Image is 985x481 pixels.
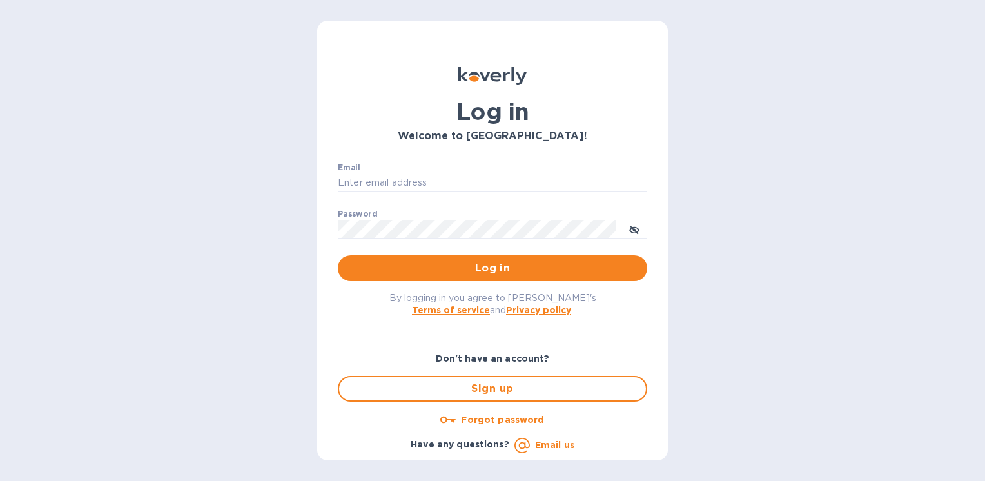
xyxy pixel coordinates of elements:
[412,305,490,315] a: Terms of service
[338,130,647,142] h3: Welcome to [GEOGRAPHIC_DATA]!
[348,260,637,276] span: Log in
[436,353,550,364] b: Don't have an account?
[338,164,360,172] label: Email
[458,67,527,85] img: Koverly
[338,173,647,193] input: Enter email address
[338,376,647,402] button: Sign up
[338,210,377,218] label: Password
[535,440,574,450] a: Email us
[338,98,647,125] h1: Log in
[411,439,509,449] b: Have any questions?
[349,381,636,397] span: Sign up
[389,293,596,315] span: By logging in you agree to [PERSON_NAME]'s and .
[461,415,544,425] u: Forgot password
[506,305,571,315] a: Privacy policy
[621,216,647,242] button: toggle password visibility
[338,255,647,281] button: Log in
